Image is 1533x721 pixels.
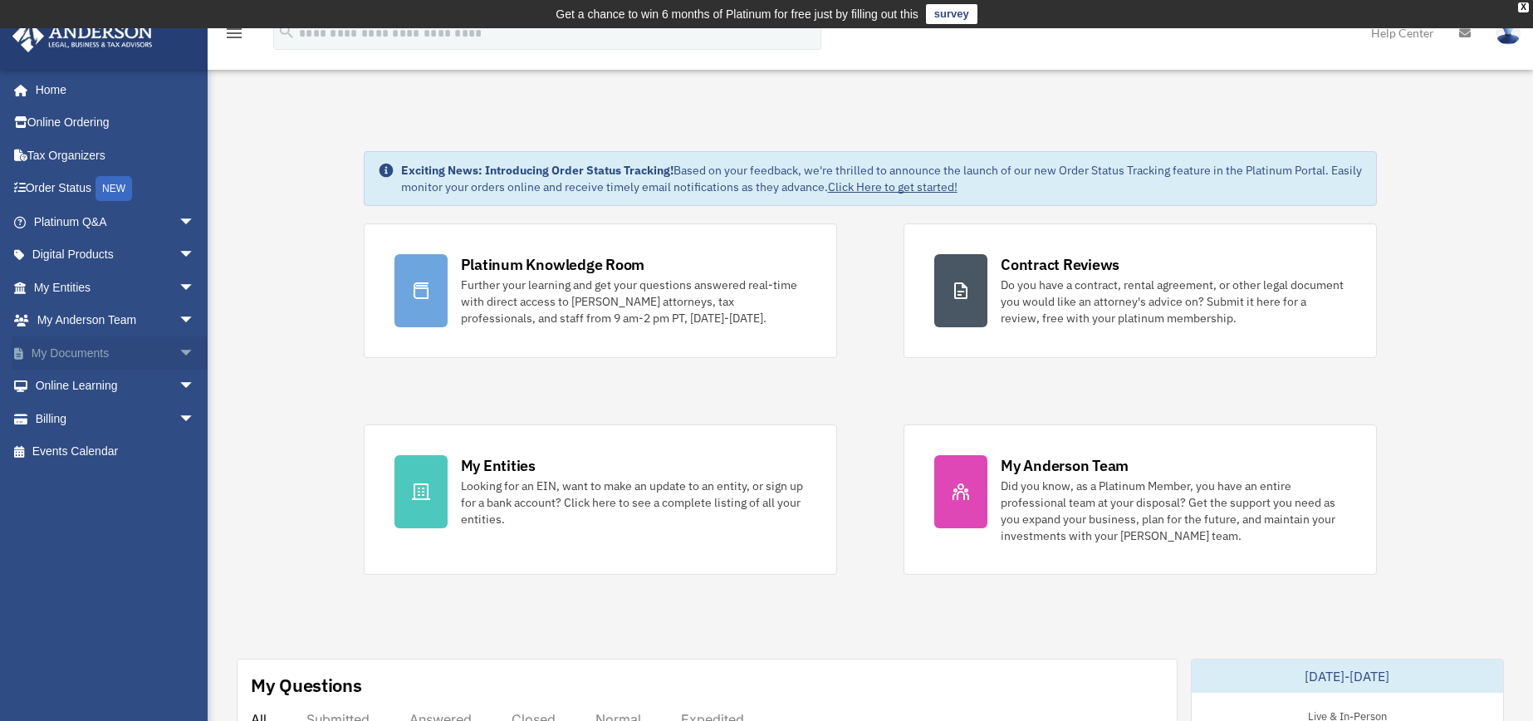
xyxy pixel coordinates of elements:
div: close [1518,2,1529,12]
div: My Anderson Team [1001,455,1129,476]
a: Online Learningarrow_drop_down [12,370,220,403]
span: arrow_drop_down [179,238,212,272]
a: Billingarrow_drop_down [12,402,220,435]
div: Do you have a contract, rental agreement, or other legal document you would like an attorney's ad... [1001,277,1346,326]
a: menu [224,29,244,43]
a: Tax Organizers [12,139,220,172]
a: Contract Reviews Do you have a contract, rental agreement, or other legal document you would like... [904,223,1377,358]
a: My Anderson Team Did you know, as a Platinum Member, you have an entire professional team at your... [904,424,1377,575]
i: search [277,22,296,41]
a: My Entitiesarrow_drop_down [12,271,220,304]
div: Get a chance to win 6 months of Platinum for free just by filling out this [556,4,918,24]
span: arrow_drop_down [179,205,212,239]
div: Based on your feedback, we're thrilled to announce the launch of our new Order Status Tracking fe... [401,162,1364,195]
span: arrow_drop_down [179,370,212,404]
a: Platinum Knowledge Room Further your learning and get your questions answered real-time with dire... [364,223,837,358]
i: menu [224,23,244,43]
a: Order StatusNEW [12,172,220,206]
img: Anderson Advisors Platinum Portal [7,20,158,52]
div: Platinum Knowledge Room [461,254,645,275]
a: Online Ordering [12,106,220,140]
div: NEW [96,176,132,201]
a: Home [12,73,212,106]
span: arrow_drop_down [179,402,212,436]
span: arrow_drop_down [179,271,212,305]
div: Did you know, as a Platinum Member, you have an entire professional team at your disposal? Get th... [1001,478,1346,544]
span: arrow_drop_down [179,304,212,338]
a: Platinum Q&Aarrow_drop_down [12,205,220,238]
div: My Questions [251,673,362,698]
div: [DATE]-[DATE] [1192,660,1504,693]
a: My Documentsarrow_drop_down [12,336,220,370]
a: My Entities Looking for an EIN, want to make an update to an entity, or sign up for a bank accoun... [364,424,837,575]
a: survey [926,4,977,24]
div: My Entities [461,455,536,476]
strong: Exciting News: Introducing Order Status Tracking! [401,163,673,178]
a: Digital Productsarrow_drop_down [12,238,220,272]
a: My Anderson Teamarrow_drop_down [12,304,220,337]
a: Click Here to get started! [828,179,958,194]
img: User Pic [1496,21,1521,45]
div: Looking for an EIN, want to make an update to an entity, or sign up for a bank account? Click her... [461,478,806,527]
div: Further your learning and get your questions answered real-time with direct access to [PERSON_NAM... [461,277,806,326]
span: arrow_drop_down [179,336,212,370]
a: Events Calendar [12,435,220,468]
div: Contract Reviews [1001,254,1119,275]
